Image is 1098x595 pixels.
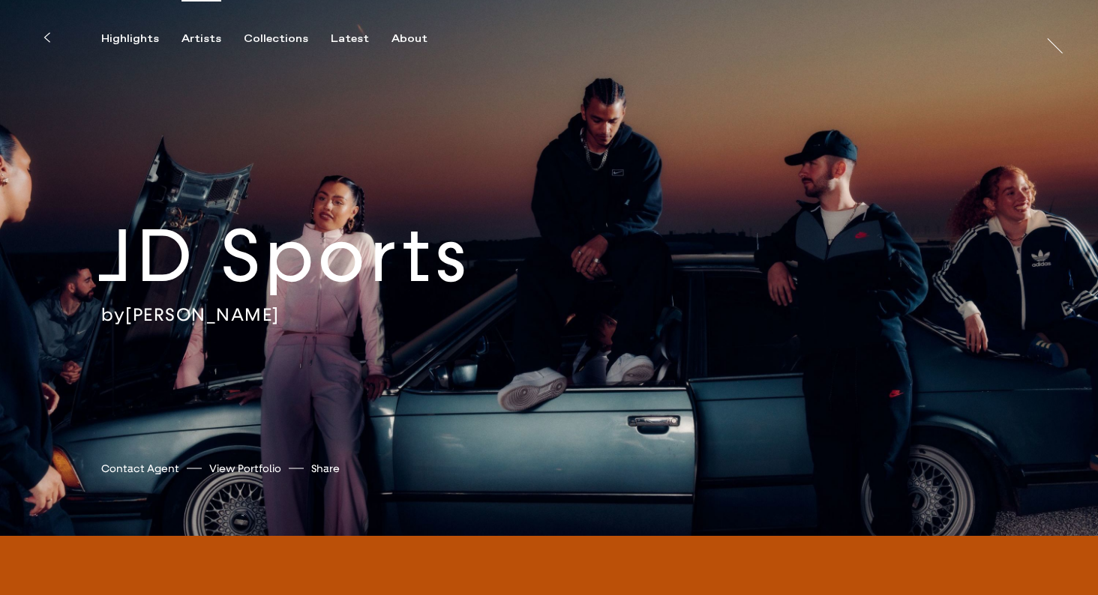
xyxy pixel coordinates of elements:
[125,303,280,326] a: [PERSON_NAME]
[244,32,308,46] div: Collections
[181,32,244,46] button: Artists
[101,32,159,46] div: Highlights
[101,461,179,477] a: Contact Agent
[331,32,391,46] button: Latest
[391,32,427,46] div: About
[311,459,340,479] button: Share
[101,32,181,46] button: Highlights
[181,32,221,46] div: Artists
[97,210,572,303] h2: JD Sports
[244,32,331,46] button: Collections
[331,32,369,46] div: Latest
[209,461,281,477] a: View Portfolio
[101,303,125,326] span: by
[391,32,450,46] button: About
